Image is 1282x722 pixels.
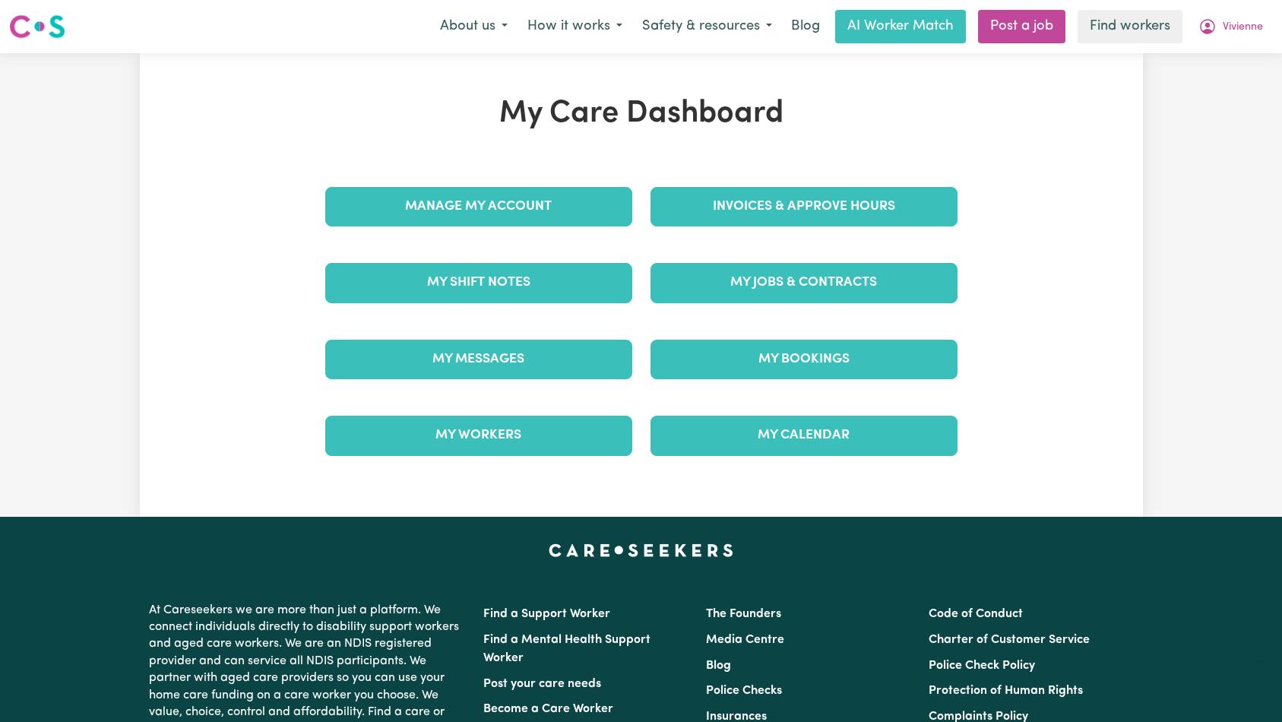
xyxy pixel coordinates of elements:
h1: My Care Dashboard [316,96,967,132]
a: Find a Mental Health Support Worker [483,634,650,664]
a: My Messages [325,340,632,379]
a: Blog [782,10,829,43]
img: Careseekers logo [9,13,65,40]
a: Media Centre [706,634,784,646]
iframe: Button to launch messaging window [1221,661,1270,710]
a: Post a job [978,10,1065,43]
a: The Founders [706,608,781,620]
a: Manage My Account [325,187,632,226]
a: Post your care needs [483,678,601,690]
a: Charter of Customer Service [929,634,1090,646]
a: Find a Support Worker [483,608,610,620]
button: My Account [1189,11,1273,43]
a: Police Check Policy [929,660,1035,672]
a: Code of Conduct [929,608,1023,620]
a: Police Checks [706,685,782,697]
a: My Workers [325,416,632,455]
a: Find workers [1078,10,1182,43]
button: Safety & resources [632,11,782,43]
a: Invoices & Approve Hours [650,187,958,226]
button: About us [430,11,518,43]
span: Vivienne [1223,19,1263,36]
button: How it works [518,11,632,43]
a: My Jobs & Contracts [650,263,958,302]
a: Protection of Human Rights [929,685,1083,697]
a: My Shift Notes [325,263,632,302]
a: Become a Care Worker [483,703,613,715]
a: My Calendar [650,416,958,455]
a: AI Worker Match [835,10,966,43]
a: Careseekers home page [549,544,733,556]
a: My Bookings [650,340,958,379]
a: Careseekers logo [9,9,65,44]
a: Blog [706,660,731,672]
